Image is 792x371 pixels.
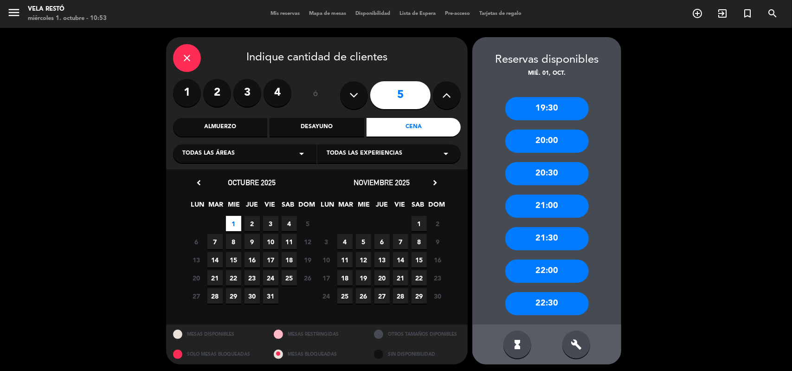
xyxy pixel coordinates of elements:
[28,5,107,14] div: Vela Restó
[430,234,445,249] span: 9
[393,252,408,267] span: 14
[282,270,297,286] span: 25
[356,199,372,215] span: MIE
[270,118,364,137] div: Desayuno
[228,178,276,187] span: octubre 2025
[320,199,335,215] span: LUN
[7,6,21,23] button: menu
[440,148,451,159] i: arrow_drop_down
[263,216,278,231] span: 3
[267,345,367,364] div: MESAS BLOQUEADAS
[505,162,589,185] div: 20:30
[226,234,241,249] span: 8
[374,270,390,286] span: 20
[374,252,390,267] span: 13
[245,270,260,286] span: 23
[430,270,445,286] span: 23
[717,8,728,19] i: exit_to_app
[337,288,353,304] span: 25
[351,11,395,16] span: Disponibilidad
[505,260,589,283] div: 22:00
[356,234,371,249] span: 5
[393,288,408,304] span: 28
[182,149,235,158] span: Todas las áreas
[263,270,278,286] span: 24
[264,79,291,107] label: 4
[412,252,427,267] span: 15
[233,79,261,107] label: 3
[173,79,201,107] label: 1
[226,216,241,231] span: 1
[367,118,461,137] div: Cena
[374,288,390,304] span: 27
[505,195,589,218] div: 21:00
[395,11,440,16] span: Lista de Espera
[194,178,204,188] i: chevron_left
[393,199,408,215] span: VIE
[245,216,260,231] span: 2
[267,325,367,345] div: MESAS RESTRINGIDAS
[299,199,314,215] span: DOM
[338,199,354,215] span: MAR
[173,44,461,72] div: Indique cantidad de clientes
[412,234,427,249] span: 8
[189,234,204,249] span: 6
[226,288,241,304] span: 29
[367,325,468,345] div: OTROS TAMAÑOS DIPONIBLES
[571,339,582,350] i: build
[282,216,297,231] span: 4
[208,199,224,215] span: MAR
[319,234,334,249] span: 3
[245,288,260,304] span: 30
[430,252,445,267] span: 16
[430,288,445,304] span: 30
[472,69,621,78] div: mié. 01, oct.
[337,252,353,267] span: 11
[166,345,267,364] div: SOLO MESAS BLOQUEADAS
[429,199,444,215] span: DOM
[207,252,223,267] span: 14
[374,234,390,249] span: 6
[203,79,231,107] label: 2
[412,288,427,304] span: 29
[300,252,316,267] span: 19
[300,270,316,286] span: 26
[226,252,241,267] span: 15
[245,199,260,215] span: JUE
[189,252,204,267] span: 13
[393,234,408,249] span: 7
[319,270,334,286] span: 17
[207,270,223,286] span: 21
[430,216,445,231] span: 2
[281,199,296,215] span: SAB
[181,52,193,64] i: close
[411,199,426,215] span: SAB
[430,178,440,188] i: chevron_right
[263,252,278,267] span: 17
[300,234,316,249] span: 12
[505,130,589,153] div: 20:00
[263,199,278,215] span: VIE
[337,234,353,249] span: 4
[337,270,353,286] span: 18
[374,199,390,215] span: JUE
[282,252,297,267] span: 18
[472,51,621,69] div: Reservas disponibles
[505,292,589,315] div: 22:30
[440,11,475,16] span: Pre-acceso
[356,288,371,304] span: 26
[412,216,427,231] span: 1
[742,8,753,19] i: turned_in_not
[189,288,204,304] span: 27
[327,149,402,158] span: Todas las experiencias
[304,11,351,16] span: Mapa de mesas
[412,270,427,286] span: 22
[367,345,468,364] div: SIN DISPONIBILIDAD
[319,288,334,304] span: 24
[226,270,241,286] span: 22
[226,199,242,215] span: MIE
[7,6,21,20] i: menu
[505,227,589,250] div: 21:30
[475,11,526,16] span: Tarjetas de regalo
[263,288,278,304] span: 31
